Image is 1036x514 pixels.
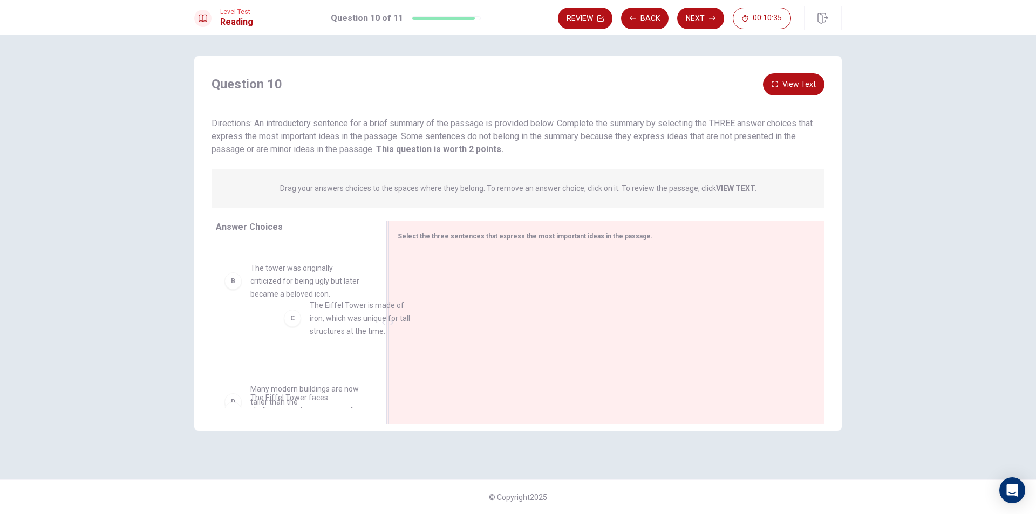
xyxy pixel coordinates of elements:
span: Select the three sentences that express the most important ideas in the passage. [398,232,653,240]
button: 00:10:35 [733,8,791,29]
button: Next [677,8,724,29]
strong: This question is worth 2 points. [374,144,503,154]
h1: Question 10 of 11 [331,12,403,25]
span: 00:10:35 [753,14,782,23]
p: Drag your answers choices to the spaces where they belong. To remove an answer choice, click on i... [280,184,756,193]
span: Answer Choices [216,222,283,232]
button: Review [558,8,612,29]
h4: Question 10 [212,76,282,93]
span: Level Test [220,8,253,16]
h1: Reading [220,16,253,29]
span: © Copyright 2025 [489,493,547,502]
button: View Text [763,73,824,95]
button: Back [621,8,669,29]
strong: VIEW TEXT. [716,184,756,193]
span: Directions: An introductory sentence for a brief summary of the passage is provided below. Comple... [212,118,813,154]
div: Open Intercom Messenger [999,477,1025,503]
